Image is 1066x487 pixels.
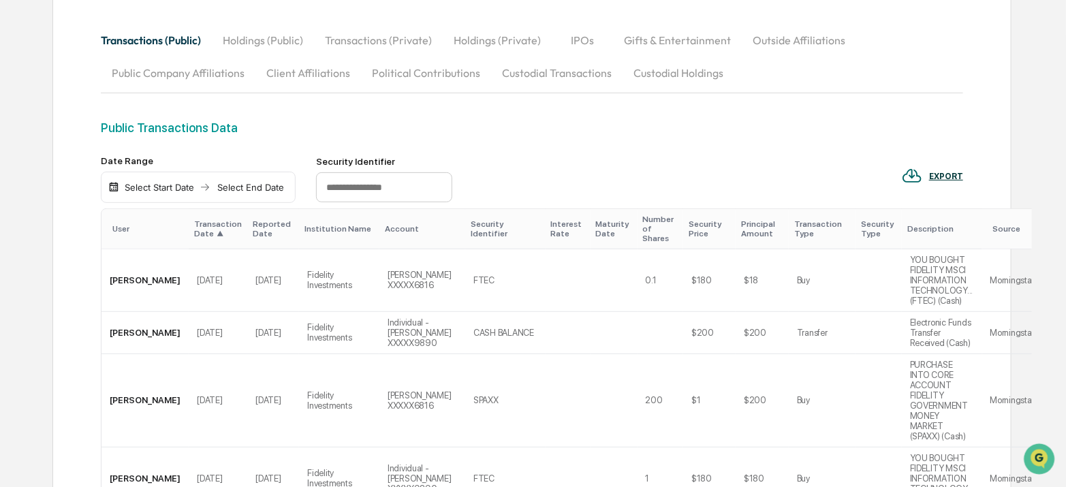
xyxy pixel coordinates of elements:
td: [PERSON_NAME] [101,249,189,312]
div: Transaction Date [194,219,242,238]
td: 200 [638,354,683,447]
div: Institution Name [304,224,374,234]
td: 0.1 [638,249,683,312]
div: 🗄️ [99,173,110,184]
td: Transfer [789,312,856,354]
td: [DATE] [247,354,299,447]
td: [DATE] [189,312,247,354]
img: 1746055101610-c473b297-6a78-478c-a979-82029cc54cd1 [14,104,38,129]
p: How can we help? [14,29,248,50]
div: Date Range [101,155,296,166]
span: ▲ [217,229,223,238]
td: Electronic Funds Transfer Received (Cash) [902,312,982,354]
td: $1 [683,354,736,447]
div: Public Transactions Data [101,121,963,135]
button: Gifts & Entertainment [613,24,742,57]
img: EXPORT [902,166,922,186]
div: User [112,224,183,234]
div: Source [993,224,1037,234]
a: 🗄️Attestations [93,166,174,191]
button: Holdings (Public) [212,24,314,57]
td: $200 [736,312,789,354]
div: Account [385,224,460,234]
td: [DATE] [247,312,299,354]
a: Powered byPylon [96,230,165,241]
div: Maturity Date [596,219,632,238]
td: Morningstar [982,354,1043,447]
td: Buy [789,249,856,312]
td: CASH BALANCE [465,312,546,354]
td: YOU BOUGHT FIDELITY MSCI INFORMATION TECHNOLOGY... (FTEC) (Cash) [902,249,982,312]
span: Data Lookup [27,198,86,211]
td: Fidelity Investments [299,312,379,354]
div: Security Type [861,219,896,238]
td: PURCHASE INTO CORE ACCOUNT FIDELITY GOVERNMENT MONEY MARKET (SPAXX) (Cash) [902,354,982,447]
img: calendar [108,182,119,193]
div: secondary tabs example [101,24,963,89]
td: [DATE] [189,354,247,447]
div: Reported Date [253,219,294,238]
button: Custodial Transactions [491,57,623,89]
div: We're available if you need us! [46,118,172,129]
img: arrow right [200,182,210,193]
button: Start new chat [232,108,248,125]
button: IPOs [552,24,613,57]
div: EXPORT [929,172,963,181]
td: Morningstar [982,249,1043,312]
td: [PERSON_NAME] XXXXX6816 [379,249,465,312]
button: Holdings (Private) [443,24,552,57]
td: [PERSON_NAME] XXXXX6816 [379,354,465,447]
iframe: Open customer support [1022,442,1059,479]
div: Start new chat [46,104,223,118]
td: $18 [736,249,789,312]
div: Description [907,224,977,234]
div: Security Identifier [316,156,452,167]
td: [DATE] [247,249,299,312]
td: FTEC [465,249,546,312]
span: Pylon [136,231,165,241]
div: Principal Amount [741,219,783,238]
button: Public Company Affiliations [101,57,255,89]
button: Transactions (Private) [314,24,443,57]
input: Clear [35,62,225,76]
div: Interest Rate [551,219,585,238]
a: 🖐️Preclearance [8,166,93,191]
td: Buy [789,354,856,447]
div: Number of Shares [643,215,678,243]
button: Transactions (Public) [101,24,212,57]
td: Fidelity Investments [299,249,379,312]
td: Fidelity Investments [299,354,379,447]
div: Security Identifier [471,219,540,238]
button: Client Affiliations [255,57,361,89]
button: Outside Affiliations [742,24,856,57]
div: Security Price [689,219,730,238]
td: [PERSON_NAME] [101,354,189,447]
button: Political Contributions [361,57,491,89]
div: Select Start Date [122,182,197,193]
div: 🔎 [14,199,25,210]
td: $200 [736,354,789,447]
td: [DATE] [189,249,247,312]
div: Select End Date [213,182,288,193]
td: Morningstar [982,312,1043,354]
div: 🖐️ [14,173,25,184]
td: [PERSON_NAME] [101,312,189,354]
span: Preclearance [27,172,88,185]
button: Custodial Holdings [623,57,734,89]
td: SPAXX [465,354,546,447]
span: Attestations [112,172,169,185]
td: $200 [683,312,736,354]
td: $180 [683,249,736,312]
td: Individual - [PERSON_NAME] XXXXX9890 [379,312,465,354]
div: Transaction Type [794,219,850,238]
a: 🔎Data Lookup [8,192,91,217]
